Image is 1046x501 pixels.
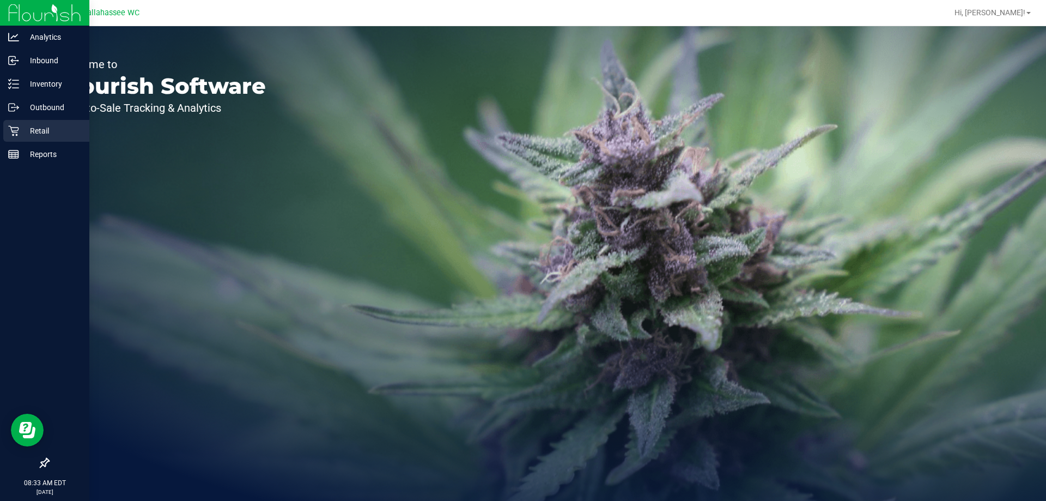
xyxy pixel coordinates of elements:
[8,32,19,43] inline-svg: Analytics
[8,102,19,113] inline-svg: Outbound
[59,75,266,97] p: Flourish Software
[19,31,84,44] p: Analytics
[5,478,84,488] p: 08:33 AM EDT
[59,59,266,70] p: Welcome to
[19,77,84,90] p: Inventory
[19,101,84,114] p: Outbound
[11,414,44,446] iframe: Resource center
[19,148,84,161] p: Reports
[8,149,19,160] inline-svg: Reports
[8,79,19,89] inline-svg: Inventory
[19,54,84,67] p: Inbound
[954,8,1025,17] span: Hi, [PERSON_NAME]!
[8,55,19,66] inline-svg: Inbound
[19,124,84,137] p: Retail
[8,125,19,136] inline-svg: Retail
[59,102,266,113] p: Seed-to-Sale Tracking & Analytics
[5,488,84,496] p: [DATE]
[83,8,139,17] span: Tallahassee WC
